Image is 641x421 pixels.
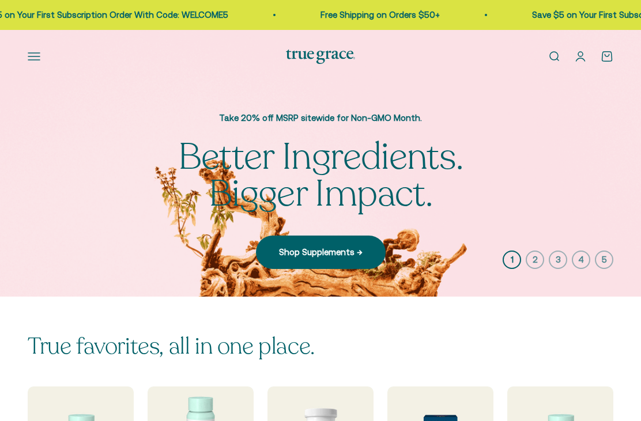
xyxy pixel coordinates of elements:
button: 5 [595,251,613,269]
a: Shop Supplements → [256,236,386,269]
a: Free Shipping on Orders $50+ [318,10,437,20]
split-lines: True favorites, all in one place. [28,331,315,362]
split-lines: Better Ingredients. Bigger Impact. [178,132,463,219]
p: Take 20% off MSRP sitewide for Non-GMO Month. [130,111,511,125]
button: 2 [526,251,544,269]
button: 3 [549,251,567,269]
button: 4 [572,251,590,269]
button: 1 [503,251,521,269]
